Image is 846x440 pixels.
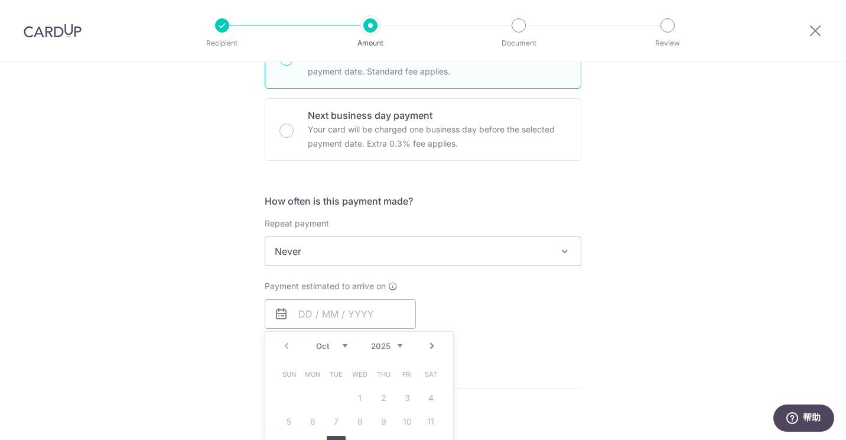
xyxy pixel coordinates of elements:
p: Your card will be charged three business days before the selected payment date. Standard fee appl... [308,50,567,79]
span: Never [265,237,581,266]
span: Monday [303,365,322,384]
label: Repeat payment [265,218,329,229]
span: Never [265,237,581,266]
span: Tuesday [327,365,346,384]
span: Saturday [421,365,440,384]
span: Payment estimated to arrive on [265,280,386,292]
span: Thursday [374,365,393,384]
span: Sunday [279,365,298,384]
p: Document [475,37,562,49]
p: Recipient [178,37,266,49]
span: Friday [398,365,417,384]
p: Amount [327,37,414,49]
input: DD / MM / YYYY [265,299,416,329]
span: Wednesday [350,365,369,384]
p: Review [624,37,711,49]
p: Your card will be charged one business day before the selected payment date. Extra 0.3% fee applies. [308,122,567,151]
a: Next [425,339,439,353]
img: CardUp [24,24,82,38]
h5: How often is this payment made? [265,194,581,208]
iframe: 打开一个小组件，您可以在其中找到更多信息 [773,405,834,434]
p: Next business day payment [308,108,567,122]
